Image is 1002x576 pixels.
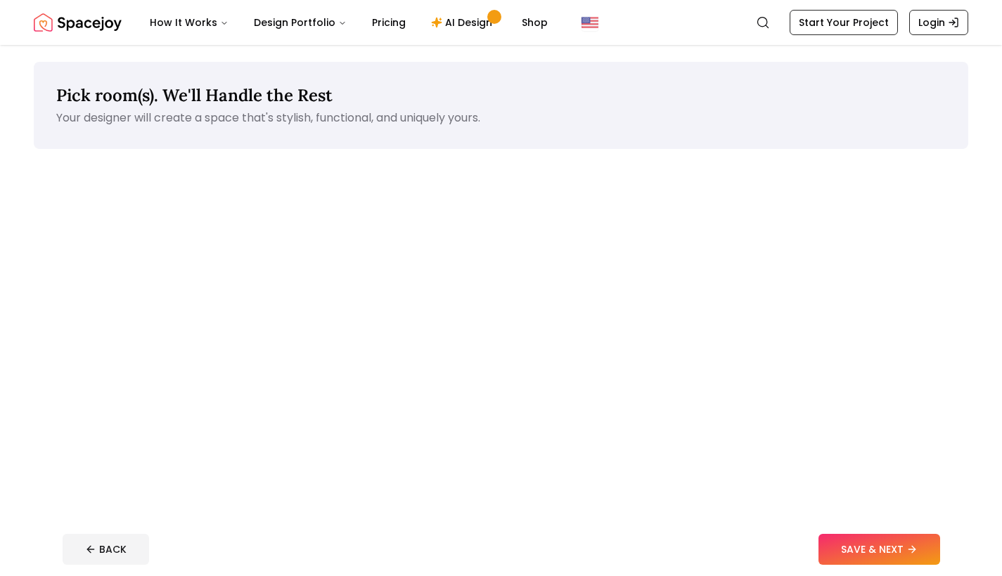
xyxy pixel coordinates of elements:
[909,10,968,35] a: Login
[139,8,240,37] button: How It Works
[56,84,333,106] span: Pick room(s). We'll Handle the Rest
[34,8,122,37] img: Spacejoy Logo
[63,534,149,565] button: BACK
[139,8,559,37] nav: Main
[818,534,940,565] button: SAVE & NEXT
[420,8,508,37] a: AI Design
[582,14,598,31] img: United States
[243,8,358,37] button: Design Portfolio
[361,8,417,37] a: Pricing
[790,10,898,35] a: Start Your Project
[34,8,122,37] a: Spacejoy
[510,8,559,37] a: Shop
[56,110,946,126] p: Your designer will create a space that's stylish, functional, and uniquely yours.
